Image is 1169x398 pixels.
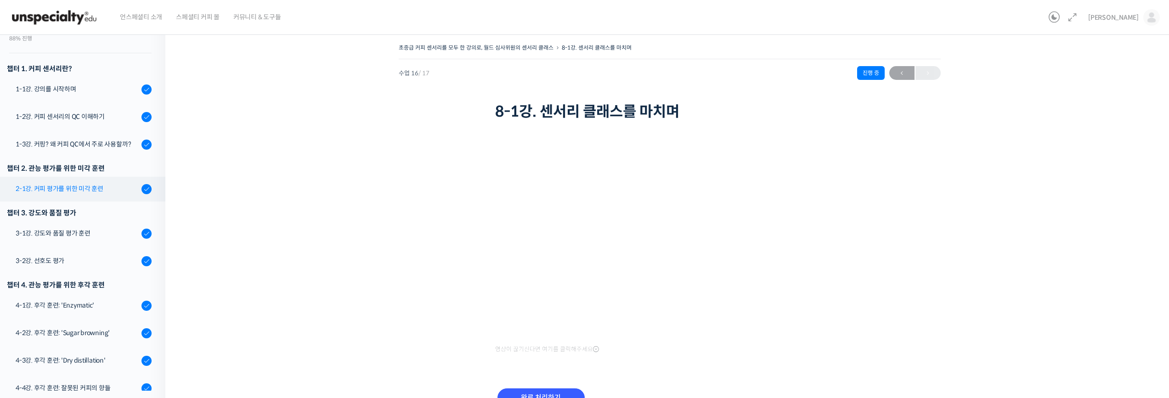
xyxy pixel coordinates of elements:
[16,84,139,94] div: 1-1강. 강의를 시작하며
[16,112,139,122] div: 1-2강. 커피 센서리의 QC 이해하기
[142,305,153,312] span: 설정
[562,44,632,51] a: 8-1강. 센서리 클래스를 마치며
[16,383,139,393] div: 4-4강. 후각 훈련: 잘못된 커피의 향들
[857,66,885,80] div: 진행 중
[889,67,915,79] span: ←
[29,305,34,312] span: 홈
[399,70,429,76] span: 수업 16
[84,305,95,313] span: 대화
[61,291,119,314] a: 대화
[16,300,139,310] div: 4-1강. 후각 훈련: 'Enzymatic'
[418,69,429,77] span: / 17
[119,291,176,314] a: 설정
[399,44,553,51] a: 초중급 커피 센서리를 모두 한 강의로, 월드 심사위원의 센서리 클래스
[7,62,152,75] h3: 챕터 1. 커피 센서리란?
[9,36,152,41] div: 88% 진행
[16,355,139,365] div: 4-3강. 후각 훈련: 'Dry distillation'
[16,328,139,338] div: 4-2강. 후각 훈련: 'Sugar browning'
[495,346,599,353] span: 영상이 끊기신다면 여기를 클릭해주세요
[7,207,152,219] div: 챕터 3. 강도와 품질 평가
[16,139,139,149] div: 1-3강. 커핑? 왜 커피 QC에서 주로 사용할까?
[3,291,61,314] a: 홈
[16,228,139,238] div: 3-1강. 강도와 품질 평가 훈련
[16,184,139,194] div: 2-1강. 커피 평가를 위한 미각 훈련
[16,256,139,266] div: 3-2강. 선호도 평가
[889,66,915,80] a: ←이전
[7,279,152,291] div: 챕터 4. 관능 평가를 위한 후각 훈련
[495,103,844,120] h1: 8-1강. 센서리 클래스를 마치며
[7,162,152,174] div: 챕터 2. 관능 평가를 위한 미각 훈련
[1088,13,1139,22] span: [PERSON_NAME]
